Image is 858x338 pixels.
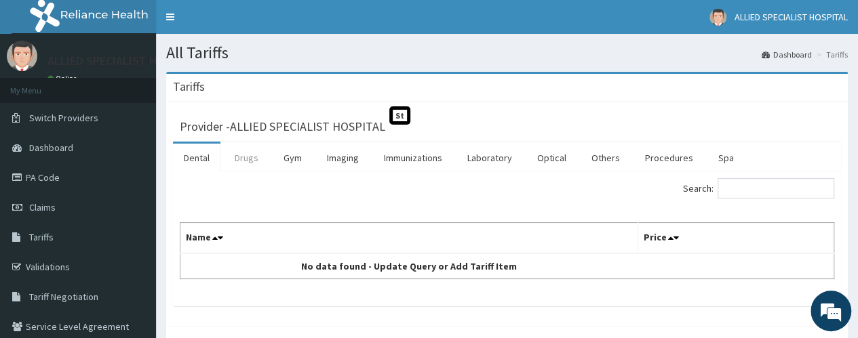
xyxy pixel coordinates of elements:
label: Search: [683,178,834,198]
td: No data found - Update Query or Add Tariff Item [180,253,638,279]
div: Chat with us now [71,76,228,93]
img: d_794563401_company_1708531726252_794563401 [25,68,55,102]
p: ALLIED SPECIALIST HOSPITAL [47,55,202,67]
div: Minimize live chat window [222,7,255,39]
a: Gym [273,144,313,172]
textarea: Type your message and hit 'Enter' [7,208,258,255]
th: Name [180,223,638,254]
th: Price [638,223,834,254]
a: Others [581,144,631,172]
span: Tariff Negotiation [29,291,98,303]
input: Search: [718,178,834,198]
h1: All Tariffs [166,44,848,62]
a: Procedures [634,144,704,172]
span: Tariffs [29,231,54,243]
a: Drugs [224,144,269,172]
img: User Image [7,41,37,71]
a: Imaging [316,144,370,172]
span: ALLIED SPECIALIST HOSPITAL [735,11,848,23]
a: Online [47,74,80,83]
a: Immunizations [373,144,453,172]
a: Spa [707,144,745,172]
li: Tariffs [813,49,848,60]
a: Laboratory [456,144,523,172]
span: Dashboard [29,142,73,154]
h3: Provider - ALLIED SPECIALIST HOSPITAL [180,121,385,133]
img: User Image [709,9,726,26]
a: Dental [173,144,220,172]
a: Optical [526,144,577,172]
a: Dashboard [762,49,812,60]
h3: Tariffs [173,81,205,93]
span: St [389,106,410,125]
span: We're online! [79,89,187,226]
span: Claims [29,201,56,213]
span: Switch Providers [29,112,98,124]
